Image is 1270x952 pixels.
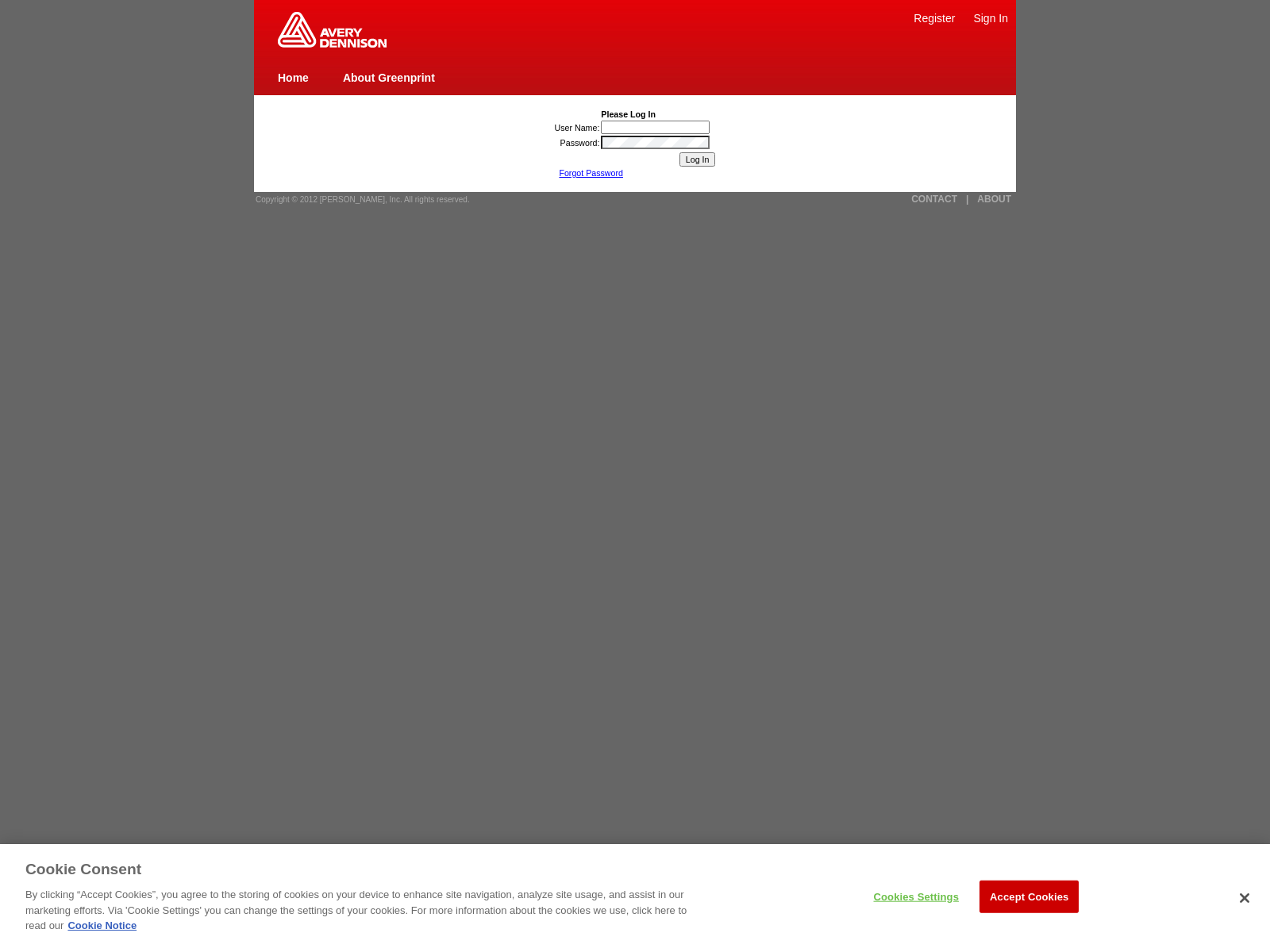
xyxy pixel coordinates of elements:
[977,194,1011,205] a: ABOUT
[979,880,1079,913] button: Accept Cookies
[256,195,470,204] span: Copyright © 2012 [PERSON_NAME], Inc. All rights reserved.
[555,123,600,132] label: User Name:
[278,12,387,48] img: Home
[601,109,656,119] b: Please Log In
[25,887,698,934] p: By clicking “Accept Cookies”, you agree to the storing of cookies on your device to enhance site ...
[25,860,141,880] h3: Cookie Consent
[966,194,968,205] a: |
[559,168,623,178] a: Forgot Password
[911,194,957,205] a: CONTACT
[560,138,600,148] label: Password:
[867,881,966,912] button: Cookies Settings
[679,152,716,167] input: Log In
[278,40,387,49] a: Greenprint
[343,71,435,84] a: About Greenprint
[278,71,309,84] a: Home
[67,919,137,931] a: Cookie Notice
[1227,881,1262,916] button: Close
[973,12,1008,25] a: Sign In
[914,12,955,25] a: Register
